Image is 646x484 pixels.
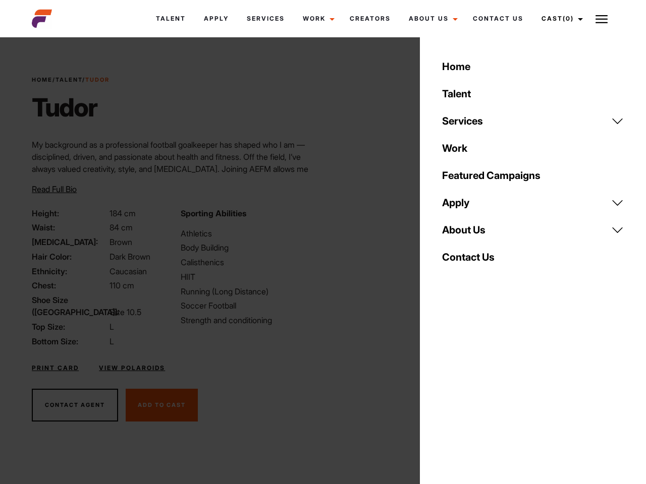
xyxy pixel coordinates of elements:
span: Height: [32,207,107,219]
span: Top Size: [32,321,107,333]
a: Work [294,5,341,32]
a: Contact Us [436,244,630,271]
span: Shoe Size ([GEOGRAPHIC_DATA]): [32,294,107,318]
a: Talent [436,80,630,107]
a: Print Card [32,364,79,373]
li: Athletics [181,227,317,239]
a: About Us [400,5,464,32]
span: Dark Brown [110,252,150,262]
img: Burger icon [596,13,608,25]
span: 184 cm [110,208,136,218]
span: Size 10.5 [110,307,141,317]
span: / / [32,76,110,84]
span: Caucasian [110,266,147,276]
span: Waist: [32,221,107,233]
a: Apply [195,5,238,32]
video: Your browser does not support the video tag. [347,65,592,370]
img: cropped-aefm-brand-fav-22-square.png [32,9,52,29]
span: L [110,336,114,346]
span: Ethnicity: [32,265,107,277]
button: Add To Cast [126,389,198,422]
a: Services [238,5,294,32]
a: Apply [436,189,630,216]
li: HIIT [181,271,317,283]
button: Contact Agent [32,389,118,422]
li: Calisthenics [181,256,317,268]
button: Read Full Bio [32,183,77,195]
span: Brown [110,237,132,247]
a: Talent [147,5,195,32]
a: Creators [341,5,400,32]
span: Read Full Bio [32,184,77,194]
strong: Tudor [85,76,110,83]
a: Services [436,107,630,135]
span: Hair Color: [32,251,107,263]
span: Add To Cast [138,401,186,408]
a: Cast(0) [532,5,589,32]
a: Home [436,53,630,80]
p: My background as a professional football goalkeeper has shaped who I am — disciplined, driven, an... [32,139,317,199]
strong: Sporting Abilities [181,208,246,218]
a: Home [32,76,52,83]
a: Talent [56,76,82,83]
span: L [110,322,114,332]
a: Featured Campaigns [436,162,630,189]
li: Soccer Football [181,299,317,312]
span: (0) [563,15,574,22]
li: Strength and conditioning [181,314,317,326]
span: [MEDICAL_DATA]: [32,236,107,248]
a: Work [436,135,630,162]
a: About Us [436,216,630,244]
span: Bottom Size: [32,335,107,347]
span: Chest: [32,279,107,291]
li: Running (Long Distance) [181,285,317,297]
li: Body Building [181,241,317,254]
span: 110 cm [110,280,134,290]
h1: Tudor [32,92,110,123]
span: 84 cm [110,222,133,232]
a: View Polaroids [99,364,165,373]
a: Contact Us [464,5,532,32]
